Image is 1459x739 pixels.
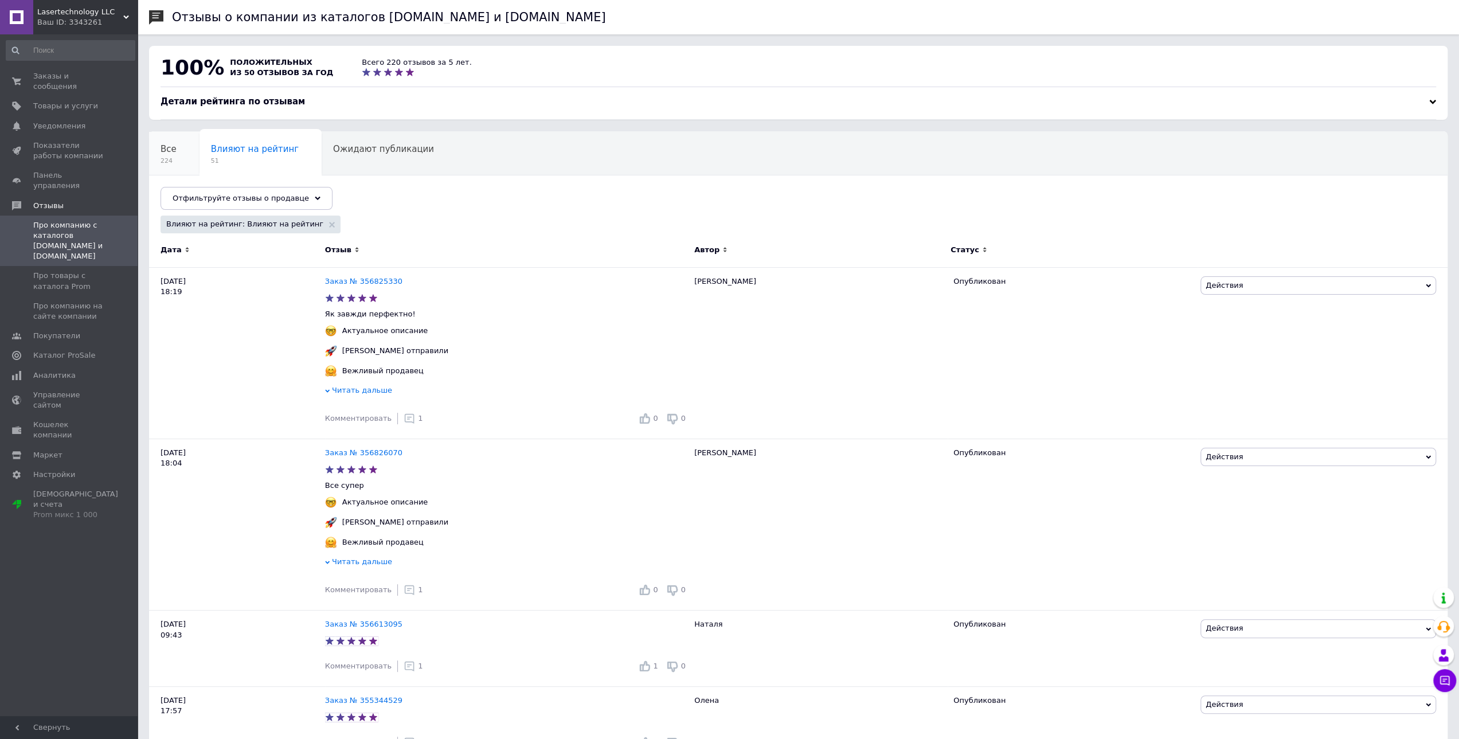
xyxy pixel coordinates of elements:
img: :rocket: [325,345,337,357]
span: Управление сайтом [33,390,106,410]
div: 1 [404,584,423,596]
a: Заказ № 356826070 [325,448,402,457]
span: 1 [653,662,658,670]
span: Каталог ProSale [33,350,95,361]
p: Все супер [325,480,689,491]
span: Дата [161,245,182,255]
div: Комментировать [325,661,392,671]
span: 0 [681,585,686,594]
img: :rocket: [325,517,337,528]
div: Prom микс 1 000 [33,510,118,520]
span: Детали рейтинга по отзывам [161,96,305,107]
span: положительных [230,58,312,67]
span: 1 [418,662,423,670]
button: Чат с покупателем [1433,669,1456,692]
span: Читать дальше [332,386,392,394]
span: Аналитика [33,370,76,381]
span: 51 [211,157,299,165]
span: Покупатели [33,331,80,341]
div: [PERSON_NAME] отправили [339,346,451,356]
span: из 50 отзывов за год [230,68,333,77]
img: :hugging_face: [325,365,337,377]
div: Комментировать [325,413,392,424]
div: 1 [404,413,423,424]
span: Опубликованы без комме... [161,187,285,198]
a: Заказ № 355344529 [325,696,402,705]
span: Влияют на рейтинг: Влияют на рейтинг [166,219,323,229]
input: Поиск [6,40,135,61]
span: Читать дальше [332,557,392,566]
div: Читать дальше [325,557,689,570]
span: 1 [418,414,423,423]
div: [DATE] 18:04 [149,439,325,611]
div: Детали рейтинга по отзывам [161,96,1436,108]
span: Действия [1206,624,1243,632]
a: Заказ № 356825330 [325,277,402,286]
p: Як завжди перфектно! [325,309,689,319]
span: Комментировать [325,414,392,423]
div: Вежливый продавец [339,366,427,376]
img: :nerd_face: [325,325,337,337]
div: Актуальное описание [339,497,431,507]
span: Про компанию с каталогов [DOMAIN_NAME] и [DOMAIN_NAME] [33,220,106,262]
span: Отзывы [33,201,64,211]
img: :nerd_face: [325,496,337,508]
span: Автор [694,245,719,255]
span: Lasertechnology LLC [37,7,123,17]
span: Про компанию на сайте компании [33,301,106,322]
span: Действия [1206,452,1243,461]
span: Отфильтруйте отзывы о продавце [173,194,309,202]
span: Кошелек компании [33,420,106,440]
div: Читать дальше [325,385,689,398]
span: Действия [1206,281,1243,290]
div: Опубликован [953,276,1192,287]
span: Ожидают публикации [333,144,434,154]
span: Товары и услуги [33,101,98,111]
div: Опубликован [953,619,1192,629]
div: [PERSON_NAME] [689,268,948,439]
div: Комментировать [325,585,392,595]
span: 0 [681,414,686,423]
span: Маркет [33,450,62,460]
span: Комментировать [325,662,392,670]
div: Опубликован [953,448,1192,458]
span: Все [161,144,177,154]
span: Про товары с каталога Prom [33,271,106,291]
div: Вежливый продавец [339,537,427,548]
div: [DATE] 18:19 [149,268,325,439]
h1: Отзывы о компании из каталогов [DOMAIN_NAME] и [DOMAIN_NAME] [172,10,606,24]
span: 224 [161,157,177,165]
div: 1 [404,660,423,672]
div: [DATE] 09:43 [149,611,325,687]
span: Уведомления [33,121,85,131]
span: 0 [653,414,658,423]
span: Отзыв [325,245,351,255]
span: Настройки [33,470,75,480]
span: Заказы и сообщения [33,71,106,92]
span: 100% [161,56,224,79]
a: Заказ № 356613095 [325,620,402,628]
div: Всего 220 отзывов за 5 лет. [362,57,471,68]
span: [DEMOGRAPHIC_DATA] и счета [33,489,118,521]
span: Комментировать [325,585,392,594]
span: 1 [418,585,423,594]
div: Актуальное описание [339,326,431,336]
span: Панель управления [33,170,106,191]
div: Опубликован [953,695,1192,706]
div: Ваш ID: 3343261 [37,17,138,28]
span: Показатели работы компании [33,140,106,161]
span: Действия [1206,700,1243,709]
div: [PERSON_NAME] отправили [339,517,451,527]
span: Влияют на рейтинг [211,144,299,154]
div: [PERSON_NAME] [689,439,948,611]
span: Статус [950,245,979,255]
span: 0 [653,585,658,594]
div: Опубликованы без комментария [149,175,308,219]
img: :hugging_face: [325,537,337,548]
span: 0 [681,662,686,670]
div: Наталя [689,611,948,687]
